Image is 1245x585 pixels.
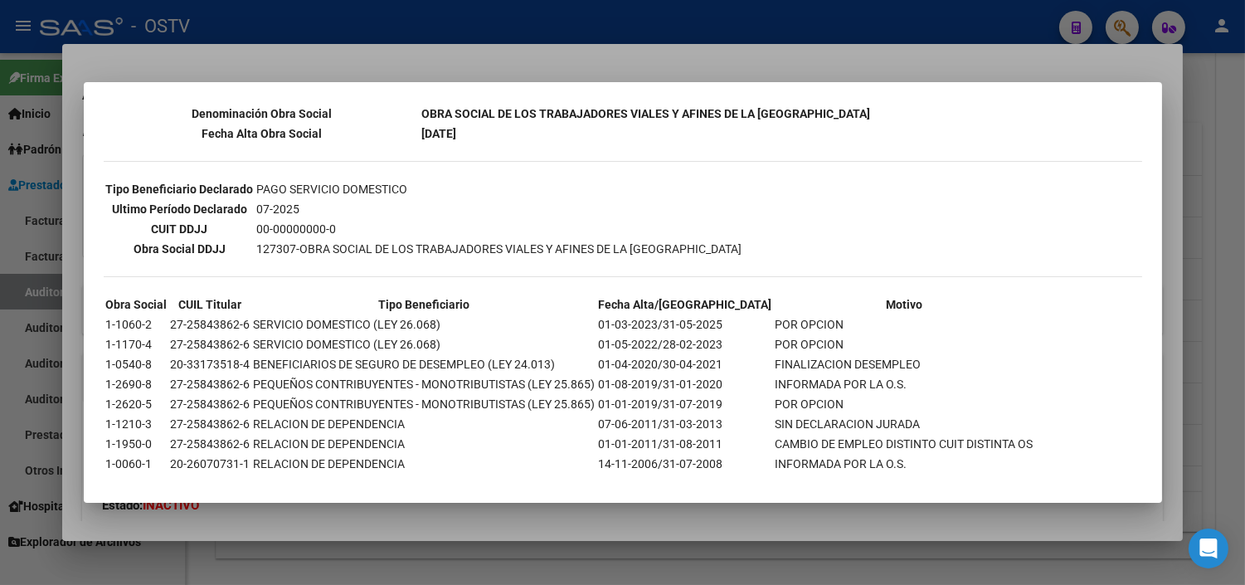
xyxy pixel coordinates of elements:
th: Tipo Beneficiario [253,295,596,314]
th: Obra Social [105,295,168,314]
td: FINALIZACION DESEMPLEO [775,355,1034,373]
th: Fecha Alta Obra Social [105,124,420,143]
td: 1-1170-4 [105,335,168,353]
td: POR OPCION [775,395,1034,413]
th: Fecha Alta/[GEOGRAPHIC_DATA] [598,295,773,314]
td: 01-01-2011/31-08-2011 [598,435,773,453]
td: 07-06-2011/31-03-2013 [598,415,773,433]
td: 1-1210-3 [105,415,168,433]
td: 14-11-2006/31-07-2008 [598,455,773,473]
th: CUIT DDJJ [105,220,255,238]
td: BENEFICIARIOS DE SEGURO DE DESEMPLEO (LEY 24.013) [253,355,596,373]
th: Motivo [775,295,1034,314]
td: RELACION DE DEPENDENCIA [253,415,596,433]
th: Obra Social DDJJ [105,240,255,258]
td: 127307-OBRA SOCIAL DE LOS TRABAJADORES VIALES Y AFINES DE LA [GEOGRAPHIC_DATA] [256,240,743,258]
td: 01-04-2020/30-04-2021 [598,355,773,373]
td: 1-2620-5 [105,395,168,413]
td: INFORMADA POR LA O.S. [775,455,1034,473]
b: [DATE] [422,127,457,140]
div: Open Intercom Messenger [1189,529,1228,568]
td: 1-1060-2 [105,315,168,334]
td: 27-25843862-6 [170,335,251,353]
td: 01-08-2019/31-01-2020 [598,375,773,393]
b: OBRA SOCIAL DE LOS TRABAJADORES VIALES Y AFINES DE LA [GEOGRAPHIC_DATA] [422,107,871,120]
td: 27-25843862-6 [170,435,251,453]
td: PEQUEÑOS CONTRIBUYENTES - MONOTRIBUTISTAS (LEY 25.865) [253,395,596,413]
td: INFORMADA POR LA O.S. [775,375,1034,393]
td: PEQUEÑOS CONTRIBUYENTES - MONOTRIBUTISTAS (LEY 25.865) [253,375,596,393]
td: 01-03-2023/31-05-2025 [598,315,773,334]
td: SERVICIO DOMESTICO (LEY 26.068) [253,335,596,353]
td: 00-00000000-0 [256,220,743,238]
td: 1-2690-8 [105,375,168,393]
td: 1-0540-8 [105,355,168,373]
td: 27-25843862-6 [170,415,251,433]
td: 27-25843862-6 [170,315,251,334]
th: CUIL Titular [170,295,251,314]
td: RELACION DE DEPENDENCIA [253,435,596,453]
td: 01-05-2022/28-02-2023 [598,335,773,353]
td: 27-25843862-6 [170,395,251,413]
th: Ultimo Período Declarado [105,200,255,218]
td: SERVICIO DOMESTICO (LEY 26.068) [253,315,596,334]
td: CAMBIO DE EMPLEO DISTINTO CUIT DISTINTA OS [775,435,1034,453]
td: 1-0060-1 [105,455,168,473]
th: Tipo Beneficiario Declarado [105,180,255,198]
td: 1-1950-0 [105,435,168,453]
td: 27-25843862-6 [170,375,251,393]
td: PAGO SERVICIO DOMESTICO [256,180,743,198]
td: RELACION DE DEPENDENCIA [253,455,596,473]
td: SIN DECLARACION JURADA [775,415,1034,433]
td: POR OPCION [775,335,1034,353]
td: POR OPCION [775,315,1034,334]
td: 20-26070731-1 [170,455,251,473]
td: 01-01-2019/31-07-2019 [598,395,773,413]
th: Denominación Obra Social [105,105,420,123]
td: 20-33173518-4 [170,355,251,373]
td: 07-2025 [256,200,743,218]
